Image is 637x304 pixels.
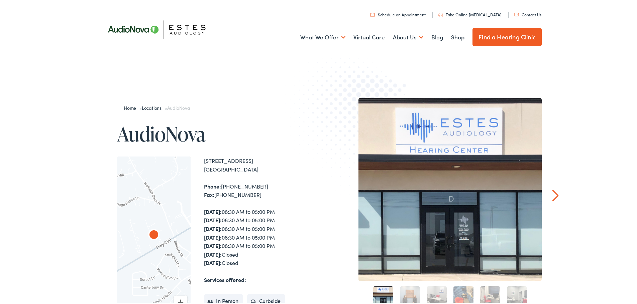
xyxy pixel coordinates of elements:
a: Shop [451,24,464,48]
div: AudioNova [143,224,165,245]
strong: [DATE]: [204,207,222,214]
a: Schedule an Appointment [370,10,426,16]
strong: Services offered: [204,275,246,282]
img: utility icon [370,11,375,15]
strong: [DATE]: [204,224,222,231]
div: 08:30 AM to 05:00 PM 08:30 AM to 05:00 PM 08:30 AM to 05:00 PM 08:30 AM to 05:00 PM 08:30 AM to 0... [204,206,321,266]
a: Contact Us [514,10,541,16]
strong: [DATE]: [204,232,222,240]
strong: Fax: [204,190,214,197]
strong: [DATE]: [204,241,222,248]
a: About Us [393,24,423,48]
strong: [DATE]: [204,215,222,222]
span: AudioNova [167,103,190,110]
img: utility icon [438,11,443,15]
a: Find a Hearing Clinic [472,27,542,45]
h1: AudioNova [117,121,321,143]
a: What We Offer [300,24,345,48]
div: [PHONE_NUMBER] [PHONE_NUMBER] [204,181,321,198]
span: » » [124,103,190,110]
a: Locations [142,103,165,110]
a: Home [124,103,139,110]
strong: [DATE]: [204,258,222,265]
a: Blog [431,24,443,48]
strong: Phone: [204,181,221,189]
div: [STREET_ADDRESS] [GEOGRAPHIC_DATA] [204,155,321,172]
a: Next [552,188,559,200]
a: Virtual Care [353,24,385,48]
strong: [DATE]: [204,249,222,257]
a: Take Online [MEDICAL_DATA] [438,10,502,16]
img: utility icon [514,12,519,15]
